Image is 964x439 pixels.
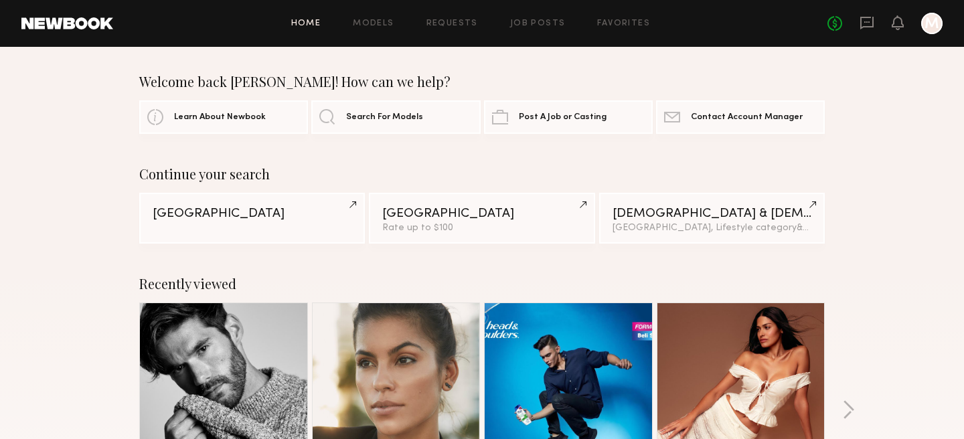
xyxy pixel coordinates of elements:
span: Post A Job or Casting [519,113,607,122]
div: [DEMOGRAPHIC_DATA] & [DEMOGRAPHIC_DATA] Models [613,207,811,220]
a: Job Posts [510,19,566,28]
div: Rate up to $100 [382,224,581,233]
a: [DEMOGRAPHIC_DATA] & [DEMOGRAPHIC_DATA] Models[GEOGRAPHIC_DATA], Lifestyle category&1other filter [599,193,825,244]
span: Learn About Newbook [174,113,266,122]
div: [GEOGRAPHIC_DATA] [153,207,351,220]
a: Contact Account Manager [656,100,825,134]
a: Models [353,19,394,28]
a: Favorites [597,19,650,28]
div: [GEOGRAPHIC_DATA], Lifestyle category [613,224,811,233]
span: Contact Account Manager [691,113,803,122]
div: Continue your search [139,166,825,182]
div: [GEOGRAPHIC_DATA] [382,207,581,220]
div: Recently viewed [139,276,825,292]
span: & 1 other filter [797,224,854,232]
a: M [921,13,943,34]
a: Requests [426,19,478,28]
a: [GEOGRAPHIC_DATA]Rate up to $100 [369,193,594,244]
div: Welcome back [PERSON_NAME]! How can we help? [139,74,825,90]
a: Learn About Newbook [139,100,308,134]
a: Search For Models [311,100,480,134]
span: Search For Models [346,113,423,122]
a: Post A Job or Casting [484,100,653,134]
a: Home [291,19,321,28]
a: [GEOGRAPHIC_DATA] [139,193,365,244]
